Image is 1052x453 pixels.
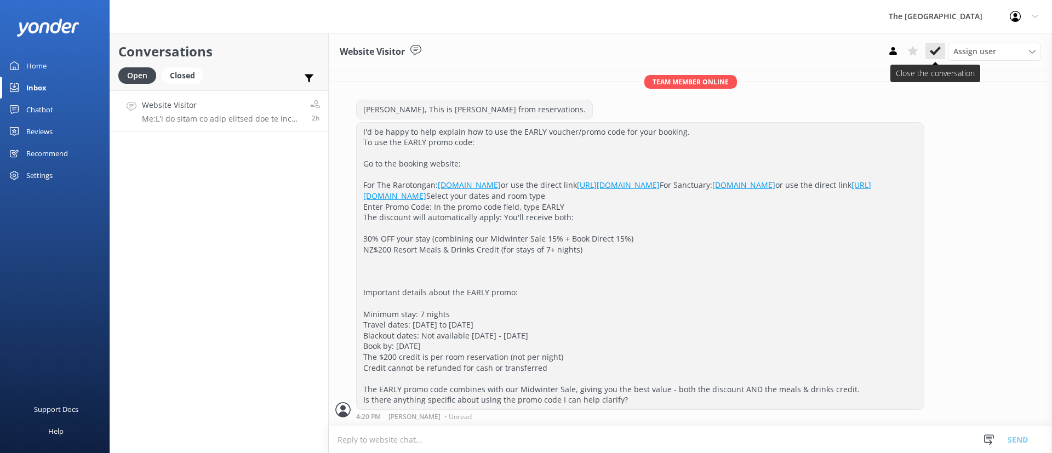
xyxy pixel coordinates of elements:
[26,164,53,186] div: Settings
[26,55,47,77] div: Home
[577,180,660,190] a: [URL][DOMAIN_NAME]
[142,114,302,124] p: Me: L'i do sitam co adip elitsed doe te inc utl ETDOL magnaal/enima mini ven quis nostrud. Ex ull...
[34,398,78,420] div: Support Docs
[438,180,501,190] a: [DOMAIN_NAME]
[388,414,441,420] span: [PERSON_NAME]
[16,19,79,37] img: yonder-white-logo.png
[26,142,68,164] div: Recommend
[712,180,775,190] a: [DOMAIN_NAME]
[644,75,737,89] span: Team member online
[162,67,203,84] div: Closed
[118,67,156,84] div: Open
[357,100,592,119] div: [PERSON_NAME], This is [PERSON_NAME] from reservations.
[26,121,53,142] div: Reviews
[340,45,405,59] h3: Website Visitor
[357,123,924,409] div: I'd be happy to help explain how to use the EARLY voucher/promo code for your booking. To use the...
[162,69,209,81] a: Closed
[118,69,162,81] a: Open
[26,77,47,99] div: Inbox
[142,99,302,111] h4: Website Visitor
[363,180,871,201] a: [URL][DOMAIN_NAME]
[312,113,320,123] span: Aug 22 2025 04:20pm (UTC -10:00) Pacific/Honolulu
[118,41,320,62] h2: Conversations
[110,90,328,131] a: Website VisitorMe:L'i do sitam co adip elitsed doe te inc utl ETDOL magnaal/enima mini ven quis n...
[444,414,472,420] span: • Unread
[356,412,924,420] div: Aug 22 2025 04:20pm (UTC -10:00) Pacific/Honolulu
[356,414,381,420] strong: 4:20 PM
[953,45,996,58] span: Assign user
[26,99,53,121] div: Chatbot
[48,420,64,442] div: Help
[948,43,1041,60] div: Assign User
